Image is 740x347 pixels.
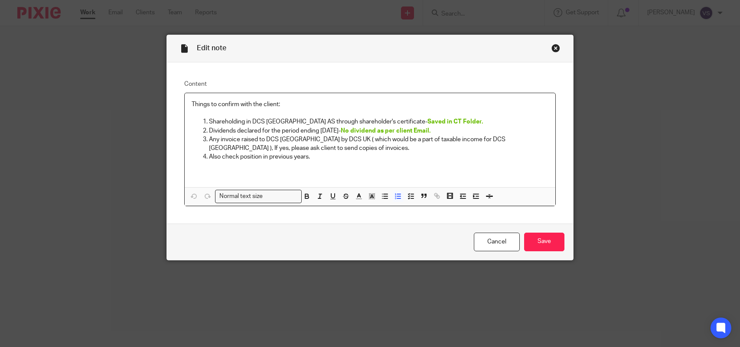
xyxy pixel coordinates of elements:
p: Shareholding in DCS [GEOGRAPHIC_DATA] AS through shareholder's certificate- [209,117,548,126]
input: Save [524,233,564,251]
input: Search for option [265,192,297,201]
p: Any invoice raised to DCS [GEOGRAPHIC_DATA] by DCS UK ( which would be a part of taxable income f... [209,135,548,153]
label: Content [184,80,556,88]
span: Saved in CT Folder. [427,119,483,125]
span: Normal text size [217,192,264,201]
div: Search for option [215,190,302,203]
p: Dividends declared for the period ending [DATE]- [209,126,548,135]
p: Also check position in previous years. [209,152,548,161]
p: Things to confirm with the client: [192,100,548,109]
div: Close this dialog window [551,44,560,52]
a: Cancel [474,233,520,251]
span: Edit note [197,45,226,52]
span: No dividend as per client Email. [341,128,430,134]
